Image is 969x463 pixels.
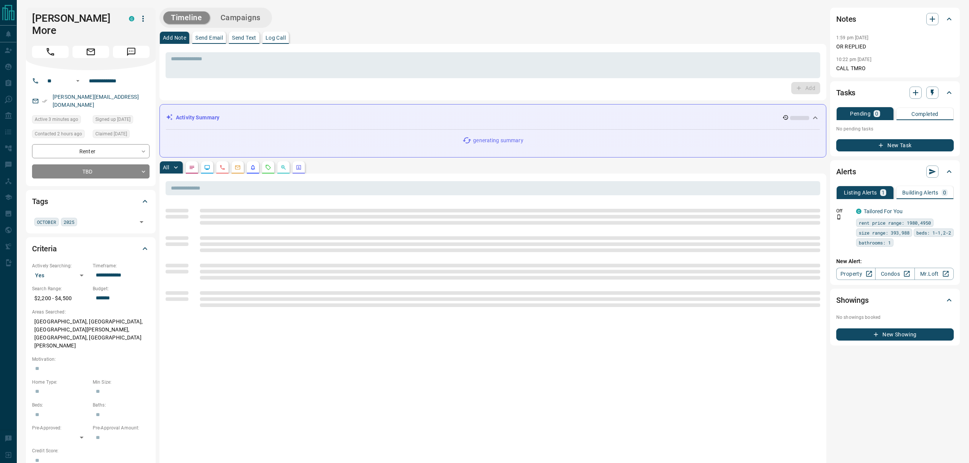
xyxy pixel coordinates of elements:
[266,35,286,40] p: Log Call
[32,379,89,386] p: Home Type:
[232,35,256,40] p: Send Text
[219,164,225,170] svg: Calls
[189,164,195,170] svg: Notes
[914,268,954,280] a: Mr.Loft
[32,192,150,211] div: Tags
[864,208,903,214] a: Tailored For You
[32,243,57,255] h2: Criteria
[836,13,856,25] h2: Notes
[836,87,855,99] h2: Tasks
[35,116,78,123] span: Active 3 minutes ago
[836,207,851,214] p: Off
[836,43,954,51] p: OR REPLIED
[916,229,951,236] span: beds: 1-1,2-2
[72,46,109,58] span: Email
[213,11,268,24] button: Campaigns
[64,218,74,226] span: 2025
[280,164,287,170] svg: Opportunities
[53,94,139,108] a: [PERSON_NAME][EMAIL_ADDRESS][DOMAIN_NAME]
[93,424,150,431] p: Pre-Approval Amount:
[32,164,150,178] div: TBD
[32,262,89,269] p: Actively Searching:
[204,164,210,170] svg: Lead Browsing Activity
[195,35,223,40] p: Send Email
[296,164,302,170] svg: Agent Actions
[859,239,891,246] span: bathrooms: 1
[836,162,954,181] div: Alerts
[95,116,130,123] span: Signed up [DATE]
[836,294,869,306] h2: Showings
[875,268,914,280] a: Condos
[42,98,47,104] svg: Email Verified
[93,285,150,292] p: Budget:
[859,229,909,236] span: size range: 393,988
[836,84,954,102] div: Tasks
[836,10,954,28] div: Notes
[136,217,147,227] button: Open
[32,285,89,292] p: Search Range:
[473,137,523,145] p: generating summary
[265,164,271,170] svg: Requests
[882,190,885,195] p: 1
[32,46,69,58] span: Call
[166,111,820,125] div: Activity Summary
[93,402,150,408] p: Baths:
[32,115,89,126] div: Sat Aug 16 2025
[37,218,56,226] span: OCTOBER
[93,115,150,126] div: Tue Jun 10 2025
[163,35,186,40] p: Add Note
[844,190,877,195] p: Listing Alerts
[911,111,938,117] p: Completed
[875,111,878,116] p: 0
[35,130,82,138] span: Contacted 2 hours ago
[902,190,938,195] p: Building Alerts
[113,46,150,58] span: Message
[163,11,210,24] button: Timeline
[129,16,134,21] div: condos.ca
[859,219,931,227] span: rent price range: 1980,4950
[836,328,954,341] button: New Showing
[95,130,127,138] span: Claimed [DATE]
[32,130,89,140] div: Sat Aug 16 2025
[32,269,89,281] div: Yes
[32,144,150,158] div: Renter
[32,12,118,37] h1: [PERSON_NAME] More
[73,76,82,85] button: Open
[856,209,861,214] div: condos.ca
[836,35,869,40] p: 1:59 pm [DATE]
[32,356,150,363] p: Motivation:
[836,64,954,72] p: CALL TMRO
[32,292,89,305] p: $2,200 - $4,500
[836,166,856,178] h2: Alerts
[93,262,150,269] p: Timeframe:
[836,214,842,220] svg: Push Notification Only
[836,139,954,151] button: New Task
[836,291,954,309] div: Showings
[836,268,876,280] a: Property
[163,165,169,170] p: All
[836,57,871,62] p: 10:22 pm [DATE]
[93,379,150,386] p: Min Size:
[943,190,946,195] p: 0
[32,195,48,207] h2: Tags
[836,123,954,135] p: No pending tasks
[93,130,150,140] div: Tue Jun 10 2025
[176,114,219,122] p: Activity Summary
[32,447,150,454] p: Credit Score:
[235,164,241,170] svg: Emails
[32,402,89,408] p: Beds:
[32,309,150,315] p: Areas Searched:
[850,111,871,116] p: Pending
[836,257,954,265] p: New Alert:
[250,164,256,170] svg: Listing Alerts
[32,240,150,258] div: Criteria
[32,315,150,352] p: [GEOGRAPHIC_DATA], [GEOGRAPHIC_DATA], [GEOGRAPHIC_DATA][PERSON_NAME], [GEOGRAPHIC_DATA], [GEOGRAP...
[836,314,954,321] p: No showings booked
[32,424,89,431] p: Pre-Approved:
